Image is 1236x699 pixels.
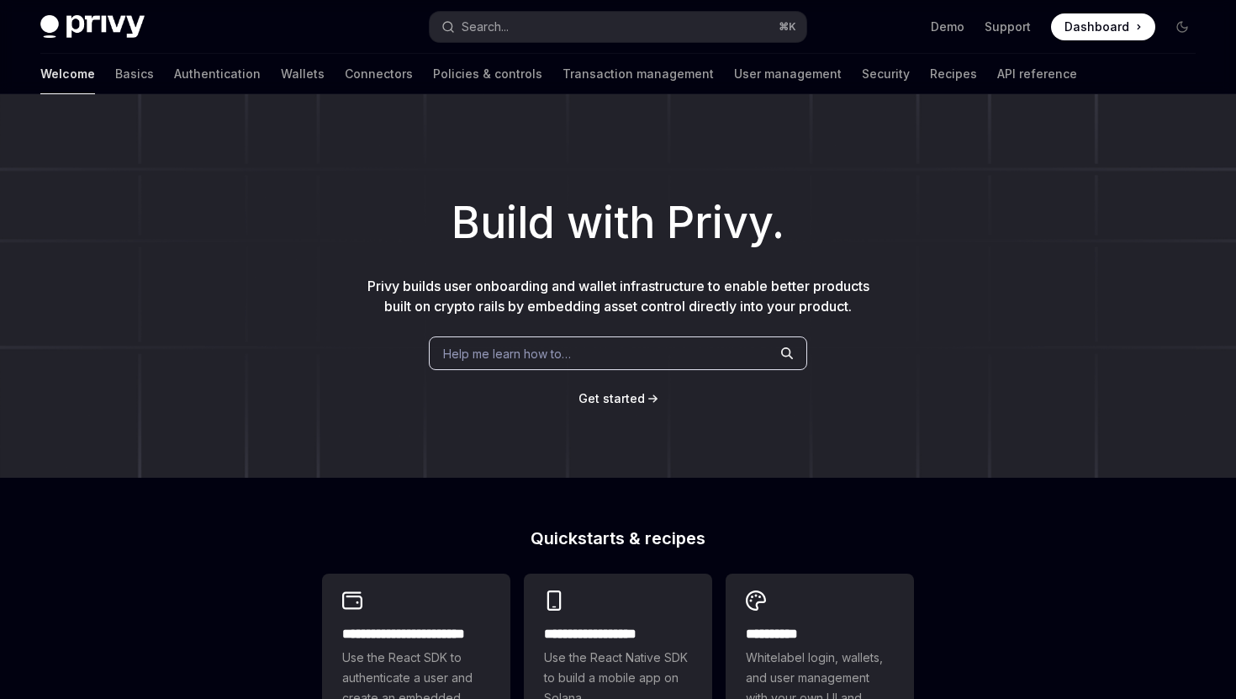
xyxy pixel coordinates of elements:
[985,19,1031,35] a: Support
[997,54,1077,94] a: API reference
[578,390,645,407] a: Get started
[174,54,261,94] a: Authentication
[1169,13,1196,40] button: Toggle dark mode
[27,190,1209,256] h1: Build with Privy.
[779,20,796,34] span: ⌘ K
[367,278,869,315] span: Privy builds user onboarding and wallet infrastructure to enable better products built on crypto ...
[281,54,325,94] a: Wallets
[40,15,145,39] img: dark logo
[931,19,964,35] a: Demo
[462,17,509,37] div: Search...
[734,54,842,94] a: User management
[1064,19,1129,35] span: Dashboard
[115,54,154,94] a: Basics
[433,54,542,94] a: Policies & controls
[578,391,645,405] span: Get started
[345,54,413,94] a: Connectors
[430,12,806,42] button: Search...⌘K
[930,54,977,94] a: Recipes
[563,54,714,94] a: Transaction management
[40,54,95,94] a: Welcome
[322,530,914,547] h2: Quickstarts & recipes
[862,54,910,94] a: Security
[443,345,571,363] span: Help me learn how to…
[1051,13,1155,40] a: Dashboard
